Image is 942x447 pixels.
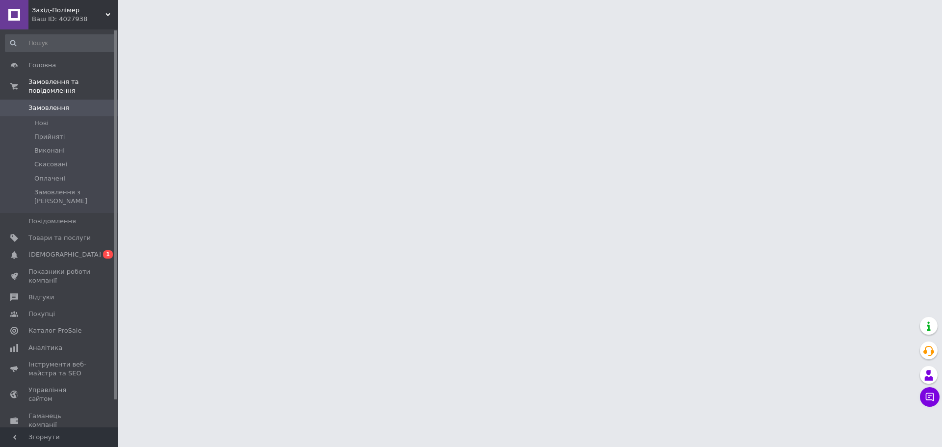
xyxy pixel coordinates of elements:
span: Замовлення та повідомлення [28,78,118,95]
span: Замовлення з [PERSON_NAME] [34,188,115,206]
span: Гаманець компанії [28,412,91,429]
span: Товари та послуги [28,234,91,242]
span: Нові [34,119,49,128]
span: Головна [28,61,56,70]
span: Замовлення [28,104,69,112]
span: Повідомлення [28,217,76,226]
div: Ваш ID: 4027938 [32,15,118,24]
span: Захід-Полімер [32,6,105,15]
span: Скасовані [34,160,68,169]
span: Прийняті [34,132,65,141]
span: Показники роботи компанії [28,267,91,285]
span: Виконані [34,146,65,155]
button: Чат з покупцем [920,387,940,407]
span: Оплачені [34,174,65,183]
span: [DEMOGRAPHIC_DATA] [28,250,101,259]
span: Покупці [28,310,55,318]
input: Пошук [5,34,116,52]
span: Відгуки [28,293,54,302]
span: Каталог ProSale [28,326,81,335]
span: Інструменти веб-майстра та SEO [28,360,91,378]
span: 1 [103,250,113,259]
span: Аналітика [28,343,62,352]
span: Управління сайтом [28,386,91,403]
